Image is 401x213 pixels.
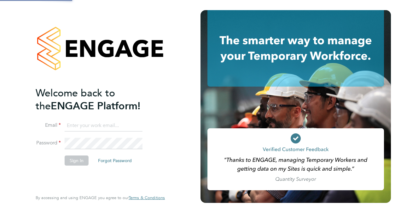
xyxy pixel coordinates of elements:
[36,122,61,129] label: Email
[93,155,137,166] button: Forgot Password
[65,155,89,166] button: Sign In
[129,195,165,200] a: Terms & Conditions
[36,195,165,200] span: By accessing and using ENGAGE you agree to our
[65,120,142,131] input: Enter your work email...
[36,87,115,112] span: Welcome back to the
[36,140,61,146] label: Password
[36,87,159,113] h2: ENGAGE Platform!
